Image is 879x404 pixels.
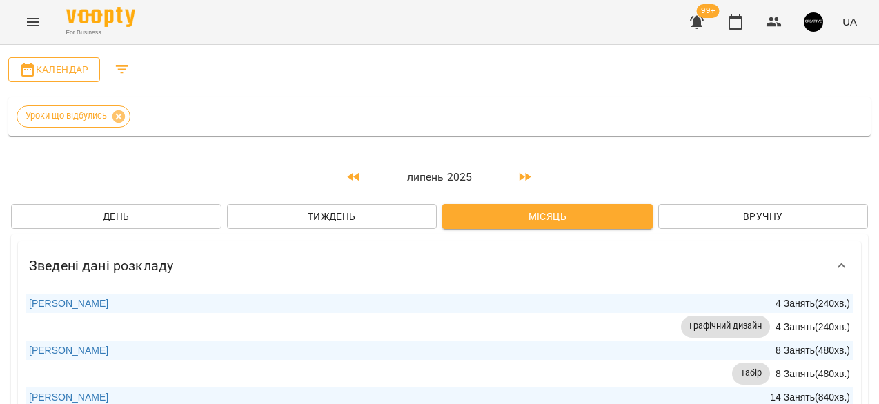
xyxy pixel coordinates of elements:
button: Тиждень [227,204,437,229]
button: Filters [106,53,139,86]
span: Табір [732,367,770,379]
img: Voopty Logo [66,7,135,27]
div: 8 Занять ( 480 хв. ) [773,341,853,360]
span: Вручну [669,208,858,225]
button: UA [837,9,862,34]
span: For Business [66,28,135,37]
a: [PERSON_NAME] [29,392,108,403]
div: Уроки що відбулись [17,105,130,128]
img: c23ded83cd5f3a465fb1844f00e21456.png [804,12,823,32]
div: Зведені дані розкладу [18,241,861,290]
button: Календар [8,57,100,82]
button: Menu [17,6,50,39]
a: [PERSON_NAME] [29,298,108,309]
div: 4 Занять ( 240 хв. ) [773,294,853,313]
span: Календар [19,61,89,78]
h6: Зведені дані розкладу [29,255,173,276]
span: 99+ [697,4,720,18]
span: Тиждень [238,208,426,225]
p: липень 2025 [371,169,508,185]
button: День [11,204,221,229]
span: Графічний дизайн [681,320,770,332]
a: [PERSON_NAME] [29,345,108,356]
div: 4 Занять ( 240 хв. ) [773,317,853,336]
button: Місяць [442,204,653,229]
span: UA [842,14,857,29]
span: Уроки що відбулись [17,110,115,122]
div: 8 Занять ( 480 хв. ) [773,364,853,383]
span: Місяць [453,208,642,225]
button: Вручну [658,204,869,229]
span: День [22,208,210,225]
